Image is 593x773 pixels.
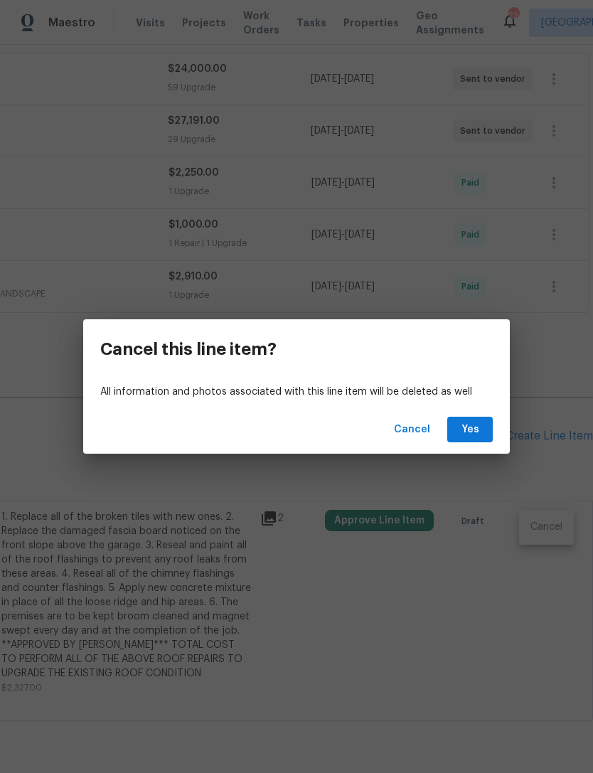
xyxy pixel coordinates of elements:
[447,417,493,443] button: Yes
[394,421,430,439] span: Cancel
[100,385,493,400] p: All information and photos associated with this line item will be deleted as well
[388,417,436,443] button: Cancel
[100,339,277,359] h3: Cancel this line item?
[459,421,481,439] span: Yes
